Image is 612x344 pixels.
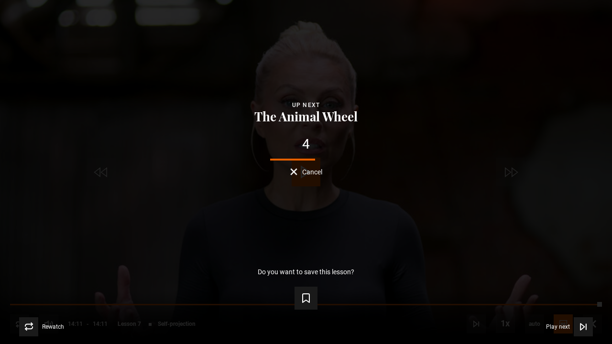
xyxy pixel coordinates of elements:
[290,168,322,175] button: Cancel
[546,317,593,336] button: Play next
[15,138,597,151] div: 4
[258,269,354,275] p: Do you want to save this lesson?
[15,100,597,110] div: Up next
[251,110,361,123] button: The Animal Wheel
[42,324,64,330] span: Rewatch
[302,169,322,175] span: Cancel
[546,324,570,330] span: Play next
[19,317,64,336] button: Rewatch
